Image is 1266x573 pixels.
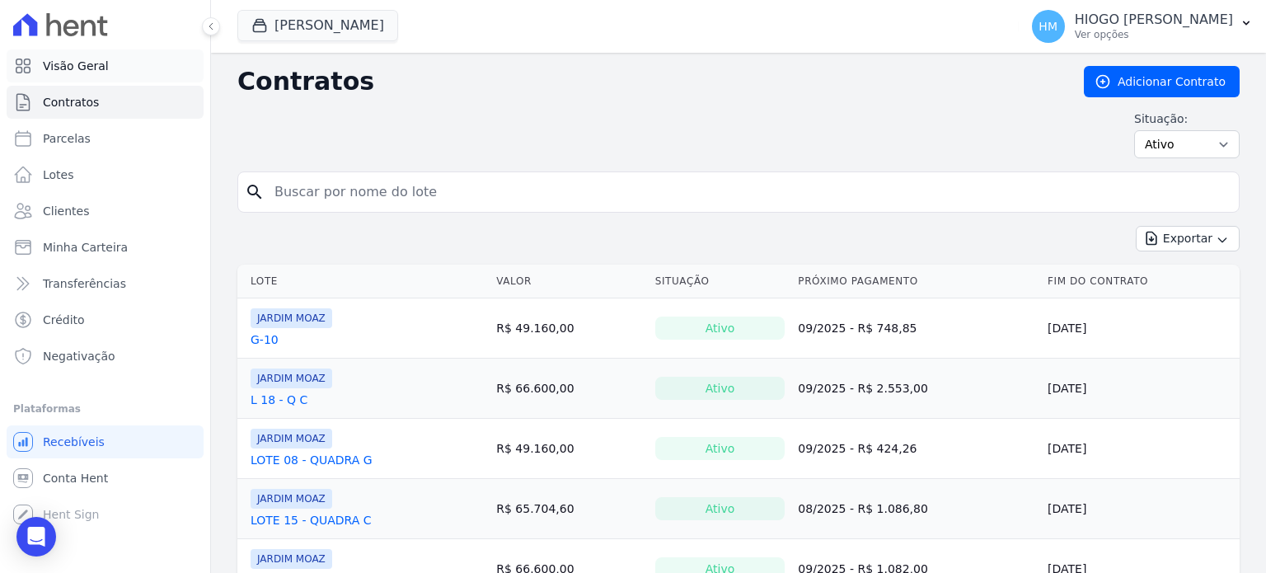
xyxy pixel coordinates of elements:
[251,489,332,509] span: JARDIM MOAZ
[798,322,917,335] a: 09/2025 - R$ 748,85
[16,517,56,557] div: Open Intercom Messenger
[1134,110,1240,127] label: Situação:
[1136,226,1240,251] button: Exportar
[251,392,307,408] a: L 18 - Q C
[43,434,105,450] span: Recebíveis
[1075,28,1233,41] p: Ver opções
[43,312,85,328] span: Crédito
[43,94,99,110] span: Contratos
[251,452,373,468] a: LOTE 08 - QUADRA G
[43,348,115,364] span: Negativação
[237,10,398,41] button: [PERSON_NAME]
[237,265,490,298] th: Lote
[490,479,648,539] td: R$ 65.704,60
[43,58,109,74] span: Visão Geral
[655,437,785,460] div: Ativo
[251,331,279,348] a: G-10
[7,195,204,228] a: Clientes
[7,122,204,155] a: Parcelas
[43,203,89,219] span: Clientes
[245,182,265,202] i: search
[251,512,372,528] a: LOTE 15 - QUADRA C
[251,549,332,569] span: JARDIM MOAZ
[7,49,204,82] a: Visão Geral
[791,265,1041,298] th: Próximo Pagamento
[7,425,204,458] a: Recebíveis
[1041,359,1240,419] td: [DATE]
[7,340,204,373] a: Negativação
[649,265,792,298] th: Situação
[251,308,332,328] span: JARDIM MOAZ
[655,377,785,400] div: Ativo
[490,265,648,298] th: Valor
[655,317,785,340] div: Ativo
[7,86,204,119] a: Contratos
[1075,12,1233,28] p: HIOGO [PERSON_NAME]
[1019,3,1266,49] button: HM HIOGO [PERSON_NAME] Ver opções
[237,67,1057,96] h2: Contratos
[1084,66,1240,97] a: Adicionar Contrato
[13,399,197,419] div: Plataformas
[1041,419,1240,479] td: [DATE]
[7,462,204,495] a: Conta Hent
[655,497,785,520] div: Ativo
[1041,479,1240,539] td: [DATE]
[7,158,204,191] a: Lotes
[1039,21,1057,32] span: HM
[43,239,128,256] span: Minha Carteira
[7,303,204,336] a: Crédito
[1041,298,1240,359] td: [DATE]
[1041,265,1240,298] th: Fim do Contrato
[7,231,204,264] a: Minha Carteira
[7,267,204,300] a: Transferências
[490,419,648,479] td: R$ 49.160,00
[490,298,648,359] td: R$ 49.160,00
[251,429,332,449] span: JARDIM MOAZ
[43,275,126,292] span: Transferências
[490,359,648,419] td: R$ 66.600,00
[798,382,928,395] a: 09/2025 - R$ 2.553,00
[43,130,91,147] span: Parcelas
[798,502,928,515] a: 08/2025 - R$ 1.086,80
[265,176,1232,209] input: Buscar por nome do lote
[43,167,74,183] span: Lotes
[43,470,108,486] span: Conta Hent
[251,369,332,388] span: JARDIM MOAZ
[798,442,917,455] a: 09/2025 - R$ 424,26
